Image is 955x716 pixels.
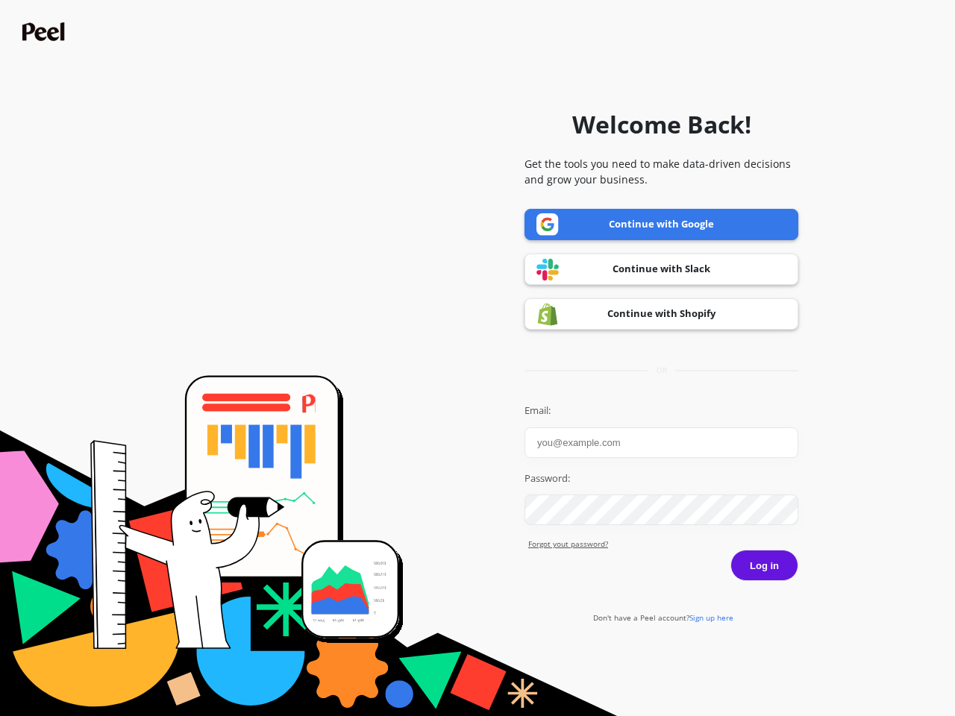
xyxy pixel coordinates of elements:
[572,107,751,142] h1: Welcome Back!
[525,471,798,486] label: Password:
[525,156,798,187] p: Get the tools you need to make data-driven decisions and grow your business.
[536,258,559,281] img: Slack logo
[593,612,733,623] a: Don't have a Peel account?Sign up here
[730,550,798,581] button: Log in
[536,303,559,326] img: Shopify logo
[525,427,798,458] input: you@example.com
[525,209,798,240] a: Continue with Google
[525,298,798,330] a: Continue with Shopify
[22,22,69,41] img: Peel
[689,612,733,623] span: Sign up here
[536,213,559,236] img: Google logo
[528,538,798,550] a: Forgot yout password?
[525,365,798,376] div: or
[525,403,798,418] label: Email:
[525,254,798,285] a: Continue with Slack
